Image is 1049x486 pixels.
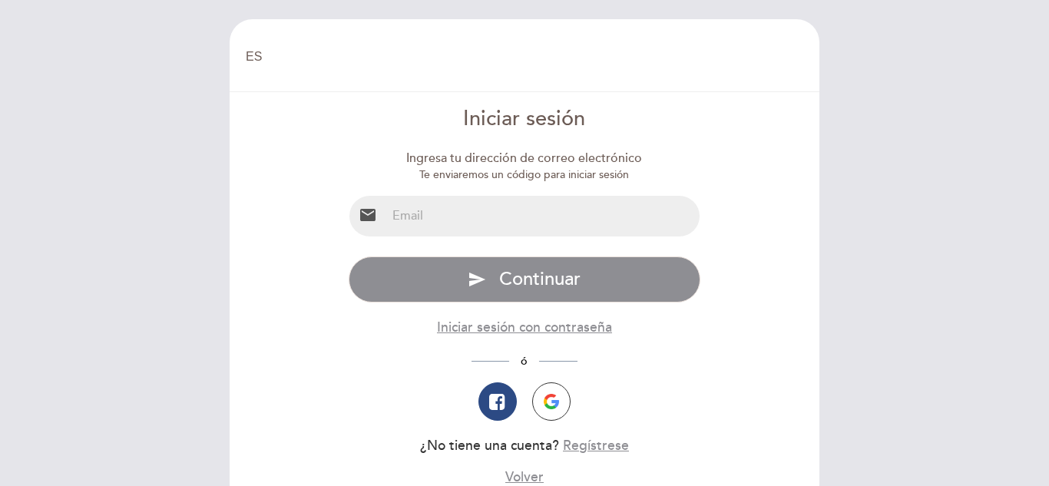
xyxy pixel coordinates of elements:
button: send Continuar [349,256,701,303]
span: ó [509,355,539,368]
input: Email [386,196,700,236]
i: send [468,270,486,289]
div: Iniciar sesión [349,104,701,134]
span: ¿No tiene una cuenta? [420,438,559,454]
img: icon-google.png [544,394,559,409]
button: Regístrese [563,436,629,455]
div: Ingresa tu dirección de correo electrónico [349,150,701,167]
span: Continuar [499,268,581,290]
div: Te enviaremos un código para iniciar sesión [349,167,701,183]
i: email [359,206,377,224]
button: Iniciar sesión con contraseña [437,318,612,337]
